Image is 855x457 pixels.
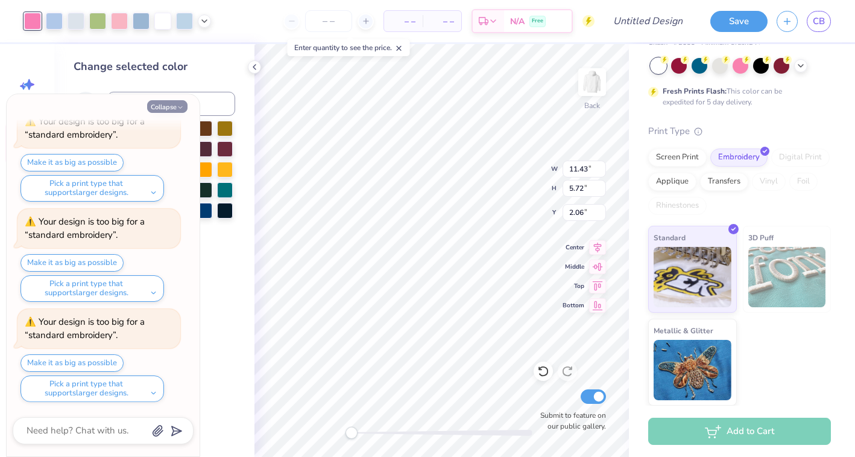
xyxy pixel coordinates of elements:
[710,11,768,32] button: Save
[654,247,731,307] img: Standard
[21,275,164,302] button: Pick a print type that supportslarger designs.
[510,15,525,28] span: N/A
[21,154,124,171] button: Make it as big as possible
[807,11,831,32] a: CB
[771,149,830,167] div: Digital Print
[107,92,235,116] input: e.g. 7428 c
[288,39,410,56] div: Enter quantity to see the price.
[563,243,584,252] span: Center
[534,410,606,432] label: Submit to feature on our public gallery.
[21,254,124,272] button: Make it as big as possible
[789,173,818,191] div: Foil
[25,316,145,342] div: Your design is too big for a “standard embroidery”.
[654,324,713,337] span: Metallic & Glitter
[648,149,707,167] div: Screen Print
[584,100,600,111] div: Back
[648,124,831,138] div: Print Type
[663,86,727,96] strong: Fresh Prints Flash:
[74,59,235,75] div: Change selected color
[147,100,188,113] button: Collapse
[21,376,164,402] button: Pick a print type that supportslarger designs.
[748,247,826,307] img: 3D Puff
[648,173,696,191] div: Applique
[648,197,707,215] div: Rhinestones
[663,86,811,107] div: This color can be expedited for 5 day delivery.
[21,175,164,202] button: Pick a print type that supportslarger designs.
[21,354,124,372] button: Make it as big as possible
[654,231,686,244] span: Standard
[345,427,358,439] div: Accessibility label
[391,15,415,28] span: – –
[654,340,731,400] img: Metallic & Glitter
[430,15,454,28] span: – –
[305,10,352,32] input: – –
[580,70,604,94] img: Back
[604,9,692,33] input: Untitled Design
[752,173,786,191] div: Vinyl
[25,216,145,241] div: Your design is too big for a “standard embroidery”.
[532,17,543,25] span: Free
[700,173,748,191] div: Transfers
[563,281,584,291] span: Top
[563,262,584,272] span: Middle
[710,149,768,167] div: Embroidery
[563,301,584,310] span: Bottom
[748,231,774,244] span: 3D Puff
[813,14,825,28] span: CB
